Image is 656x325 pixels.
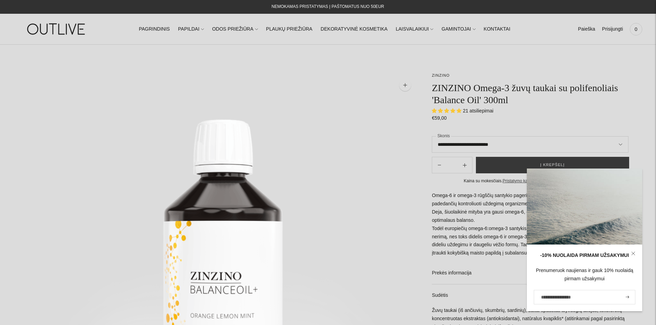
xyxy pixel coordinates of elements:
div: Prenumeruok naujienas ir gauk 10% nuolaidą pirmam užsakymui [534,267,635,283]
input: Product quantity [447,160,457,170]
div: Kaina su mokesčiais. apskaičiuojama apmokėjimo metu. [432,177,628,185]
button: Subtract product quantity [457,157,472,173]
div: NEMOKAMAS PRISTATYMAS Į PAŠTOMATUS NUO 50EUR [272,3,384,11]
a: KONTAKTAI [484,22,510,37]
span: 0 [631,24,641,34]
span: Į krepšelį [540,162,565,169]
a: Prisijungti [602,22,623,37]
a: PLAUKŲ PRIEŽIŪRA [266,22,313,37]
a: 0 [630,22,642,37]
p: Omega-6 ir omega-3 rūgščių santykio pagerinimas iki 3:1 yra vienas iš geriausių rodiklių, padedan... [432,192,628,258]
a: PAPILDAI [178,22,204,37]
a: Sudėtis [432,284,628,306]
a: Paieška [578,22,595,37]
a: LAISVALAIKIUI [396,22,433,37]
a: Pristatymo kaina [503,178,533,183]
span: €59,00 [432,115,447,121]
a: ODOS PRIEŽIŪRA [212,22,258,37]
a: Prekės informacija [432,262,628,284]
span: 21 atsiliepimai [463,108,493,113]
img: OUTLIVE [14,17,100,41]
a: PAGRINDINIS [139,22,170,37]
button: Į krepšelį [476,157,629,173]
div: -10% NUOLAIDA PIRMAM UŽSAKYMUI [534,251,635,260]
a: ZINZINO [432,73,450,77]
span: 4.76 stars [432,108,463,113]
button: Add product quantity [432,157,447,173]
a: GAMINTOJAI [441,22,475,37]
h1: ZINZINO Omega-3 žuvų taukai su polifenoliais 'Balance Oil' 300ml [432,82,628,106]
a: DEKORATYVINĖ KOSMETIKA [321,22,387,37]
